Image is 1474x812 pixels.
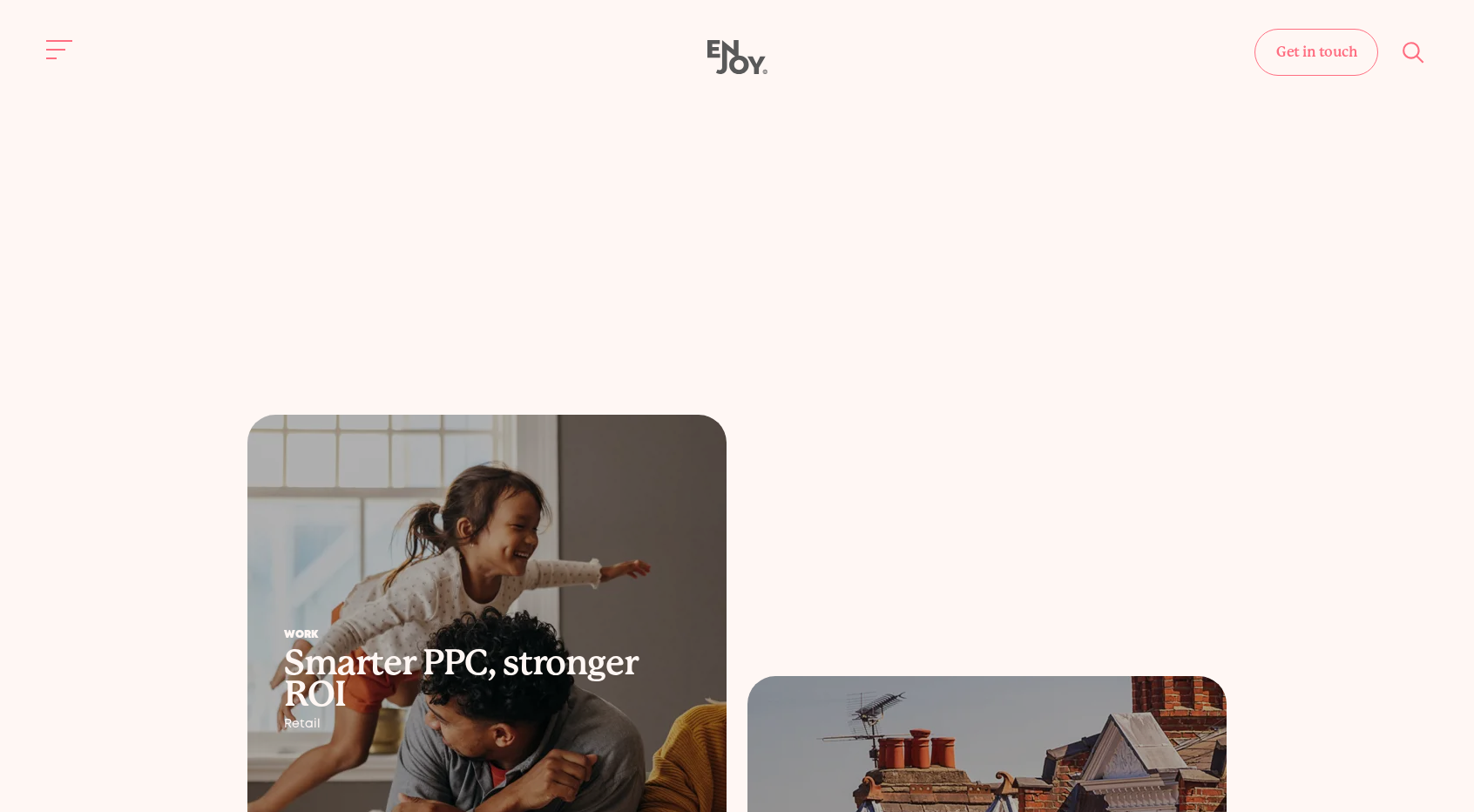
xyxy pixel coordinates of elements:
div: Work [284,630,690,640]
button: Site search [1396,34,1432,71]
a: Get in touch [1254,29,1378,76]
h2: Smarter PPC, stronger ROI [284,647,690,710]
button: Site navigation [42,31,78,68]
div: Retail [284,717,690,731]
